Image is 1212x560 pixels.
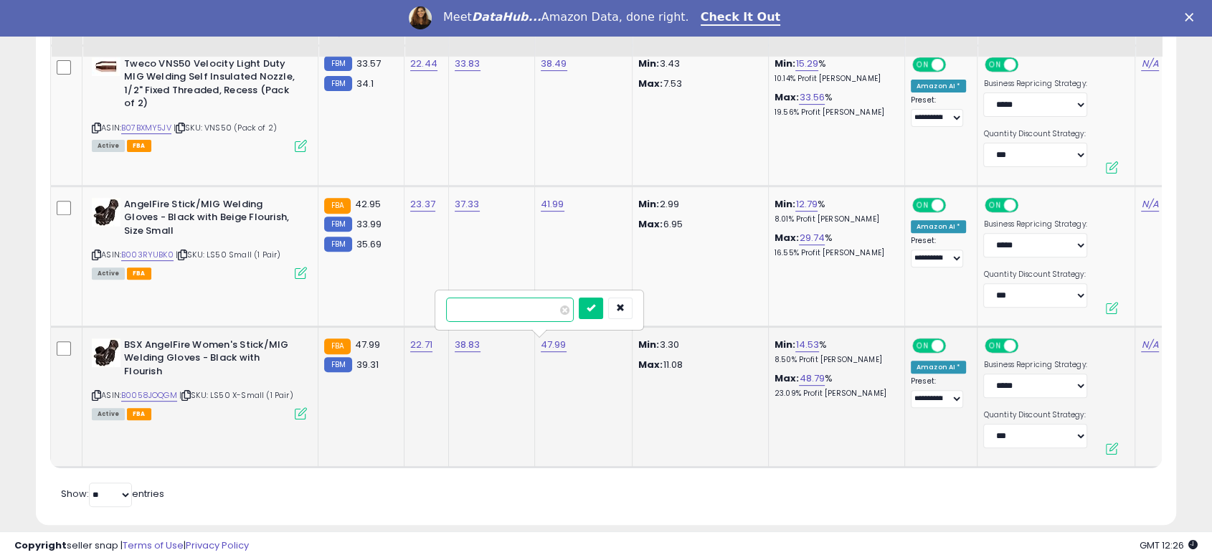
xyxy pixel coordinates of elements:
p: 3.43 [638,57,757,70]
b: Max: [775,90,800,104]
a: 47.99 [541,338,567,352]
a: B003RYUBK0 [121,249,174,261]
a: 15.29 [795,57,818,71]
span: 47.99 [354,338,380,351]
span: OFF [944,58,967,70]
label: Business Repricing Strategy: [983,79,1087,89]
th: The percentage added to the cost of goods (COGS) that forms the calculator for Min & Max prices. [768,2,904,57]
span: All listings currently available for purchase on Amazon [92,267,125,280]
span: ON [914,58,932,70]
label: Quantity Discount Strategy: [983,410,1087,420]
i: DataHub... [472,10,541,24]
p: 10.14% Profit [PERSON_NAME] [775,74,894,84]
b: BSX AngelFire Women's Stick/MIG Welding Gloves - Black with Flourish [124,338,298,382]
small: FBA [324,338,351,354]
a: B07BXMY5JV [121,122,171,134]
p: 11.08 [638,359,757,371]
a: 38.49 [541,57,567,71]
strong: Min: [638,197,660,211]
div: Current Buybox Price [324,8,398,38]
span: OFF [1016,58,1039,70]
img: Profile image for Georgie [409,6,432,29]
span: | SKU: LS50 Small (1 Pair) [176,249,280,260]
label: Quantity Discount Strategy: [983,270,1087,280]
div: % [775,91,894,118]
div: % [775,57,894,84]
a: Check It Out [701,10,781,26]
img: 51w0mGr2TNL._SL40_.jpg [92,338,120,367]
img: 51w0mGr2TNL._SL40_.jpg [92,198,120,227]
small: FBM [324,357,352,372]
span: 34.1 [356,77,374,90]
span: OFF [1016,199,1039,211]
a: 12.79 [795,197,818,212]
p: 8.01% Profit [PERSON_NAME] [775,214,894,224]
p: 2.99 [638,198,757,211]
span: 42.95 [354,197,381,211]
div: % [775,338,894,365]
span: 35.69 [356,237,382,251]
a: N/A [1141,338,1158,352]
span: OFF [1016,339,1039,351]
span: 33.99 [356,217,382,231]
strong: Max: [638,358,663,371]
div: Preset: [911,376,967,409]
b: Min: [775,57,796,70]
a: 38.83 [455,338,480,352]
small: FBA [324,198,351,214]
p: 16.55% Profit [PERSON_NAME] [775,248,894,258]
b: AngelFire Stick/MIG Welding Gloves - Black with Beige Flourish, Size Small [124,198,298,242]
span: All listings currently available for purchase on Amazon [92,408,125,420]
img: 318dAYvNFdL._SL40_.jpg [92,57,120,76]
b: Min: [775,197,796,211]
a: B0058JOQGM [121,389,177,402]
div: Amazon AI * [911,80,967,92]
span: ON [987,199,1005,211]
label: Business Repricing Strategy: [983,360,1087,370]
p: 8.50% Profit [PERSON_NAME] [775,355,894,365]
div: ASIN: [92,57,307,151]
p: 23.09% Profit [PERSON_NAME] [775,389,894,399]
b: Min: [775,338,796,351]
div: seller snap | | [14,539,249,553]
span: FBA [127,267,151,280]
a: Terms of Use [123,538,184,552]
a: 48.79 [799,371,825,386]
span: OFF [944,339,967,351]
a: 33.83 [455,57,480,71]
a: 37.33 [455,197,480,212]
small: FBM [324,56,352,71]
strong: Max: [638,217,663,231]
span: ON [987,58,1005,70]
strong: Copyright [14,538,67,552]
a: N/A [1141,57,1158,71]
b: Max: [775,371,800,385]
div: % [775,232,894,258]
div: % [775,198,894,224]
div: % [775,372,894,399]
label: Business Repricing Strategy: [983,219,1087,229]
strong: Max: [638,77,663,90]
span: 33.57 [356,57,381,70]
p: 7.53 [638,77,757,90]
a: Privacy Policy [186,538,249,552]
div: Preset: [911,95,967,128]
b: Tweco VNS50 Velocity Light Duty MIG Welding Self Insulated Nozzle, 1/2" Fixed Threaded, Recess (P... [124,57,298,114]
span: ON [914,339,932,351]
p: 19.56% Profit [PERSON_NAME] [775,108,894,118]
div: Amazon AI * [911,220,967,233]
small: FBM [324,76,352,91]
div: Close [1185,13,1199,22]
span: FBA [127,140,151,152]
div: ASIN: [92,198,307,277]
a: N/A [1141,197,1158,212]
b: Max: [775,231,800,245]
span: All listings currently available for purchase on Amazon [92,140,125,152]
span: ON [914,199,932,211]
span: 2025-08-18 12:26 GMT [1140,538,1198,552]
span: | SKU: VNS50 (Pack of 2) [174,122,277,133]
strong: Min: [638,57,660,70]
a: 33.56 [799,90,825,105]
p: 3.30 [638,338,757,351]
small: FBM [324,237,352,252]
